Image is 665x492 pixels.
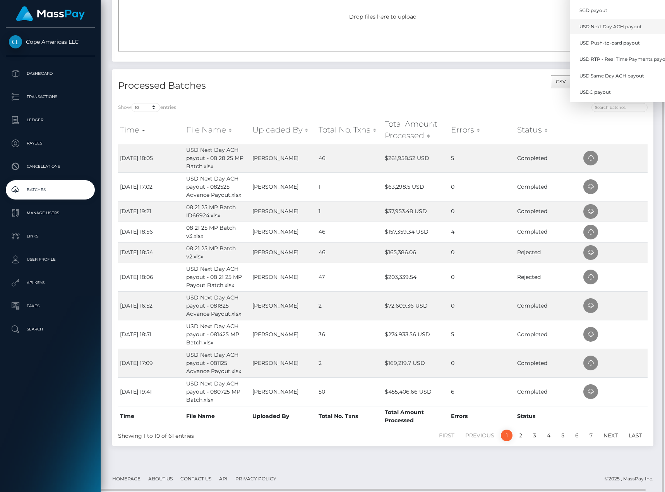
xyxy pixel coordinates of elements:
th: Time: activate to sort column ascending [118,116,184,144]
a: Taxes [6,296,95,316]
a: 3 [529,430,540,441]
td: 08 21 25 MP Batch v2.xlsx [184,242,250,263]
td: 5 [449,320,515,349]
img: MassPay Logo [16,6,85,21]
span: Drop files here to upload [349,13,416,20]
a: 4 [543,430,555,441]
a: Links [6,227,95,246]
p: Search [9,323,92,335]
td: [DATE] 18:54 [118,242,184,263]
p: Payees [9,138,92,149]
a: Last [624,430,646,441]
th: Uploaded By [250,406,317,427]
td: Completed [515,349,581,377]
th: Total No. Txns [317,406,383,427]
td: [PERSON_NAME] [250,201,317,222]
p: Links [9,231,92,242]
td: $72,609.36 USD [383,291,449,320]
th: Status [515,406,581,427]
span: USDC payout [579,89,611,96]
a: 1 [501,430,512,441]
p: User Profile [9,254,92,265]
td: [PERSON_NAME] [250,144,317,172]
td: Completed [515,377,581,406]
td: Rejected [515,242,581,263]
p: Ledger [9,114,92,126]
button: CSV [551,75,571,88]
a: Payees [6,134,95,153]
td: 0 [449,172,515,201]
td: 0 [449,349,515,377]
span: USD Push-to-card payout [579,40,640,46]
td: 46 [317,144,383,172]
td: USD Next Day ACH payout - 08 28 25 MP Batch.xlsx [184,144,250,172]
p: Taxes [9,300,92,312]
a: Batches [6,180,95,200]
a: About Us [145,473,176,485]
p: API Keys [9,277,92,289]
td: USD Next Day ACH payout - 082525 Advance Payout.xlsx [184,172,250,201]
td: 2 [317,349,383,377]
a: 7 [585,430,597,441]
td: USD Next Day ACH payout - 081425 MP Batch.xlsx [184,320,250,349]
td: USD Next Day ACH payout - 081125 Advance Payout.xlsx [184,349,250,377]
td: Completed [515,172,581,201]
th: Time [118,406,184,427]
td: $455,406.66 USD [383,377,449,406]
td: [DATE] 18:05 [118,144,184,172]
td: 46 [317,222,383,242]
a: Ledger [6,110,95,130]
td: 46 [317,242,383,263]
td: 36 [317,320,383,349]
img: Cope Americas LLC [9,35,22,48]
td: [PERSON_NAME] [250,320,317,349]
a: Homepage [109,473,144,485]
td: 2 [317,291,383,320]
a: API [216,473,231,485]
td: 6 [449,377,515,406]
td: USD Next Day ACH payout - 080725 MP Batch.xlsx [184,377,250,406]
td: [PERSON_NAME] [250,291,317,320]
a: 2 [515,430,526,441]
div: Showing 1 to 10 of 61 entries [118,429,332,440]
a: API Keys [6,273,95,292]
td: 5 [449,144,515,172]
p: Dashboard [9,68,92,79]
a: Next [599,430,622,441]
td: Completed [515,320,581,349]
a: Cancellations [6,157,95,176]
td: [DATE] 17:02 [118,172,184,201]
th: Total Amount Processed: activate to sort column ascending [383,116,449,144]
a: Privacy Policy [232,473,279,485]
div: © 2025 , MassPay Inc. [605,475,659,483]
select: Showentries [131,103,160,112]
td: [DATE] 18:56 [118,222,184,242]
a: Manage Users [6,203,95,223]
span: CSV [556,79,566,84]
label: Show entries [118,103,176,112]
span: Cope Americas LLC [6,38,95,45]
td: 0 [449,291,515,320]
td: [DATE] 18:51 [118,320,184,349]
p: Cancellations [9,161,92,172]
td: [DATE] 19:21 [118,201,184,222]
td: 50 [317,377,383,406]
td: 0 [449,263,515,291]
td: [PERSON_NAME] [250,349,317,377]
td: $157,359.34 USD [383,222,449,242]
td: 1 [317,172,383,201]
td: [PERSON_NAME] [250,172,317,201]
span: USD Next Day ACH payout [579,23,642,30]
td: $165,386.06 [383,242,449,263]
td: $37,953.48 USD [383,201,449,222]
a: Dashboard [6,64,95,83]
a: Transactions [6,87,95,107]
a: User Profile [6,250,95,269]
p: Transactions [9,91,92,103]
td: USD Next Day ACH payout - 08 21 25 MP Payout Batch.xlsx [184,263,250,291]
th: File Name [184,406,250,427]
td: [PERSON_NAME] [250,263,317,291]
th: Total Amount Processed [383,406,449,427]
a: Contact Us [177,473,214,485]
td: [PERSON_NAME] [250,242,317,263]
